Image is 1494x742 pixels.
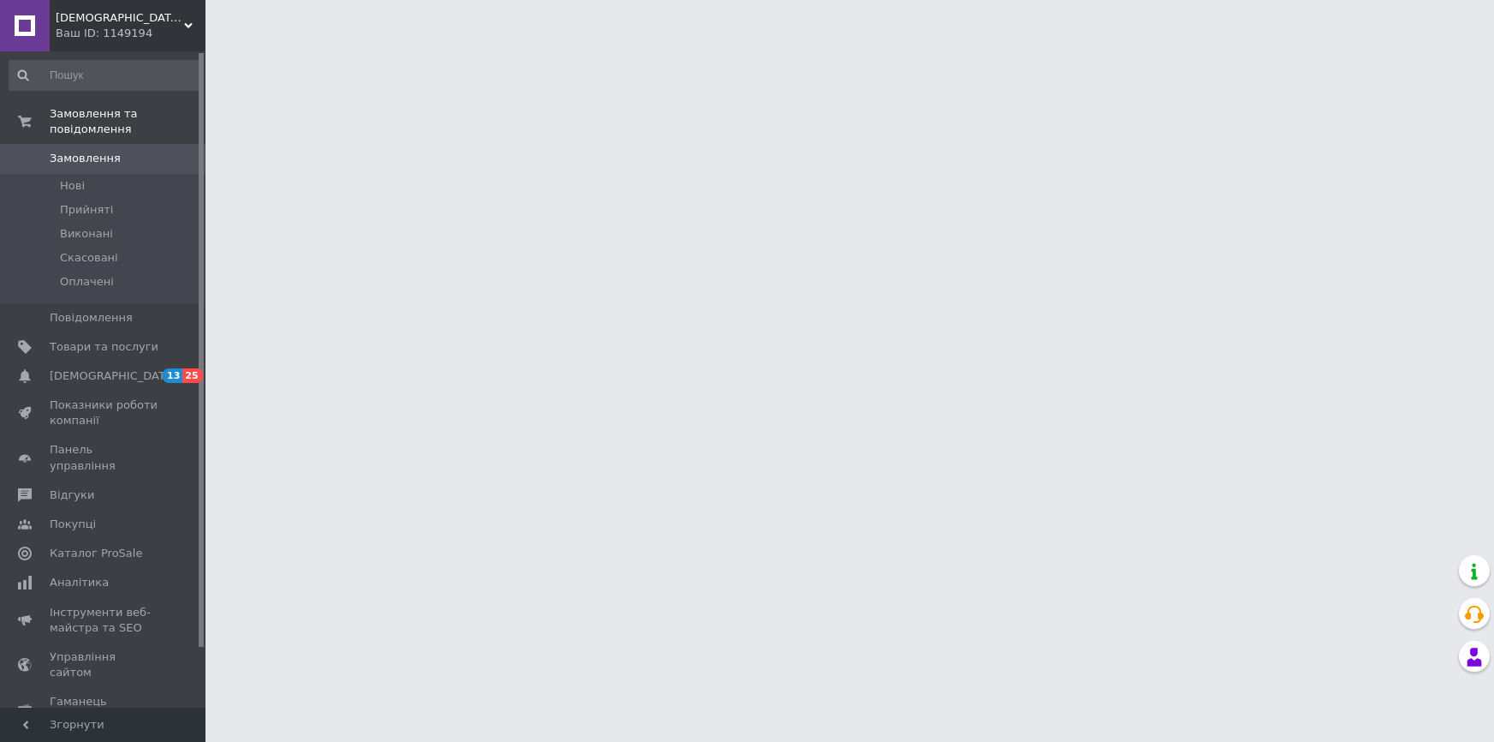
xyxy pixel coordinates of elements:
span: Повідомлення [50,310,133,326]
span: [DEMOGRAPHIC_DATA] [50,368,176,384]
span: Прийняті [60,202,113,218]
div: Ваш ID: 1149194 [56,26,205,41]
span: Гаманець компанії [50,694,158,725]
span: Товари та послуги [50,339,158,355]
span: ТАЛІСМАН рок-магазин [56,10,184,26]
span: Покупці [50,517,96,532]
span: Скасовані [60,250,118,266]
span: Оплачені [60,274,114,290]
span: Нові [60,178,85,194]
span: Аналітика [50,575,109,590]
span: Відгуки [50,488,94,503]
input: Пошук [9,60,201,91]
span: 25 [182,368,202,383]
span: Панель управління [50,442,158,473]
span: Замовлення та повідомлення [50,106,205,137]
span: Виконані [60,226,113,242]
span: Показники роботи компанії [50,398,158,428]
span: Управління сайтом [50,649,158,680]
span: Замовлення [50,151,121,166]
span: 13 [163,368,182,383]
span: Інструменти веб-майстра та SEO [50,605,158,636]
span: Каталог ProSale [50,546,142,561]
